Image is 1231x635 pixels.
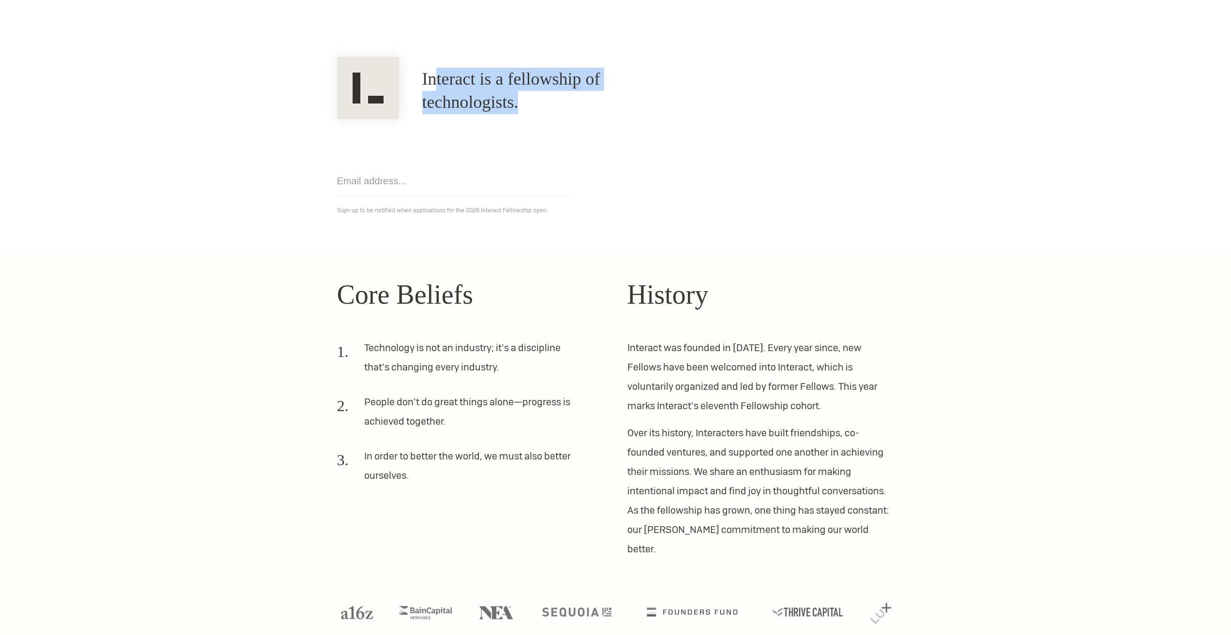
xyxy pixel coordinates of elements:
img: Thrive Capital logo [772,607,843,617]
li: Technology is not an industry; it’s a discipline that’s changing every industry. [337,338,581,384]
h2: Core Beliefs [337,274,604,315]
img: Sequoia logo [542,607,611,617]
h1: Interact is a fellowship of technologists. [422,68,683,114]
p: Over its history, Interacters have built friendships, co-founded ventures, and supported one anot... [627,423,894,559]
img: Bain Capital Ventures logo [399,606,452,619]
img: Lux Capital logo [870,603,891,624]
img: Founders Fund logo [647,607,737,617]
img: Interact Logo [337,57,399,119]
input: Email address... [337,165,569,197]
li: In order to better the world, we must also better ourselves. [337,446,581,493]
img: A16Z logo [341,606,373,619]
li: People don’t do great things alone—progress is achieved together. [337,392,581,439]
img: NEA logo [479,606,514,619]
p: Interact was founded in [DATE]. Every year since, new Fellows have been welcomed into Interact, w... [627,338,894,415]
h2: History [627,274,894,315]
p: Sign-up to be notified when applications for the 2026 Interact Fellowship open. [337,205,894,216]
